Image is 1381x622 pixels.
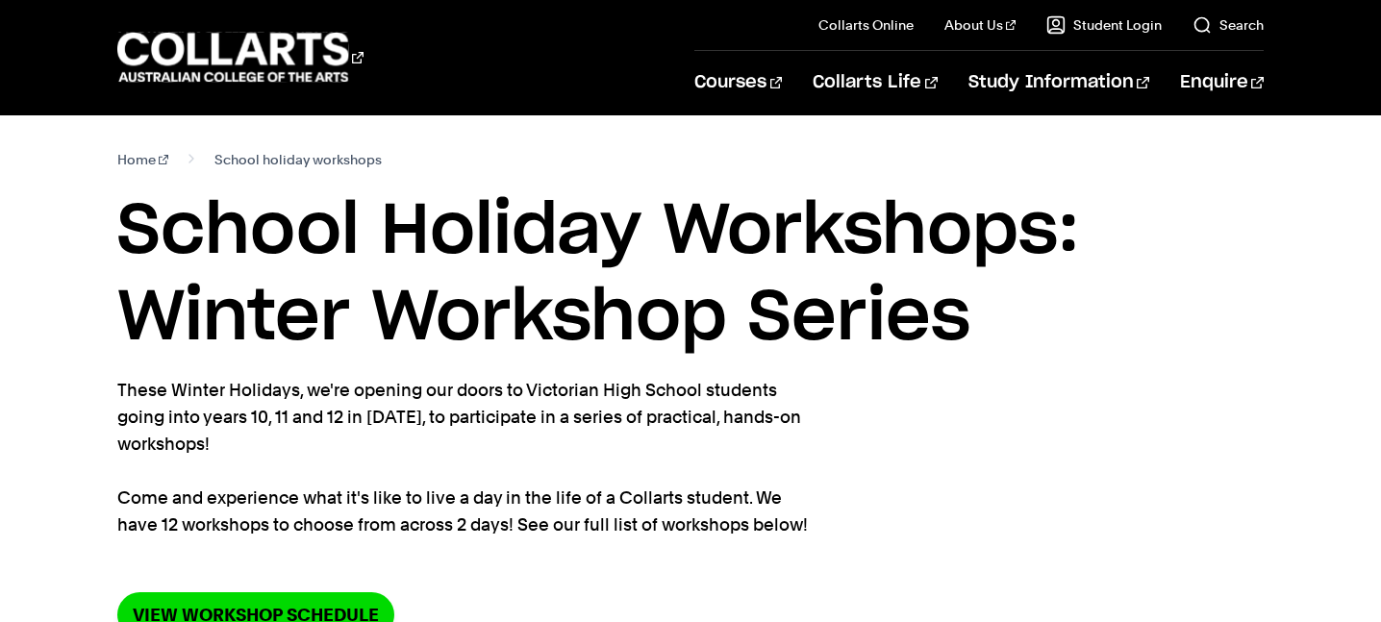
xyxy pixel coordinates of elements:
a: Student Login [1046,15,1162,35]
a: Collarts Life [813,51,937,114]
div: Go to homepage [117,30,364,85]
span: School holiday workshops [214,146,382,173]
h1: School Holiday Workshops: Winter Workshop Series [117,188,1264,361]
a: About Us [944,15,1016,35]
a: Collarts Online [818,15,914,35]
a: Home [117,146,168,173]
a: Enquire [1180,51,1264,114]
a: Search [1193,15,1264,35]
a: Courses [694,51,782,114]
p: These Winter Holidays, we're opening our doors to Victorian High School students going into years... [117,377,819,538]
a: Study Information [968,51,1149,114]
